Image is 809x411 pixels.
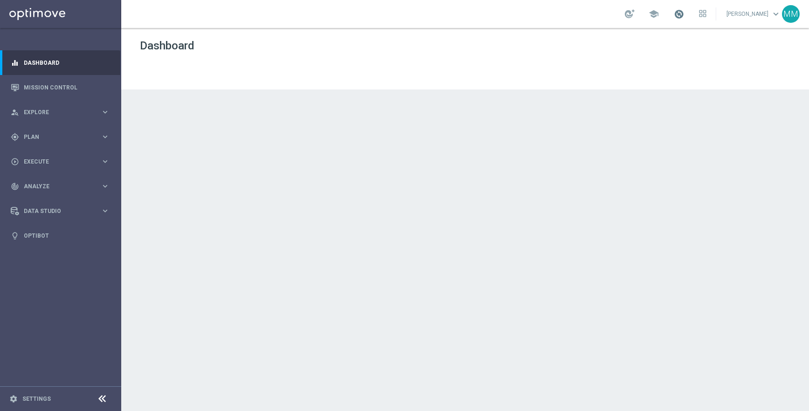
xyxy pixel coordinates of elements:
span: keyboard_arrow_down [771,9,781,19]
div: Explore [11,108,101,116]
span: school [649,9,659,19]
a: Dashboard [24,50,110,75]
i: keyboard_arrow_right [101,108,110,116]
a: Mission Control [24,75,110,100]
a: Optibot [24,223,110,248]
i: gps_fixed [11,133,19,141]
i: equalizer [11,59,19,67]
a: [PERSON_NAME]keyboard_arrow_down [726,7,782,21]
span: Data Studio [24,208,101,214]
div: Execute [11,158,101,166]
span: Analyze [24,184,101,189]
div: Optibot [11,223,110,248]
div: Mission Control [11,75,110,100]
span: Explore [24,110,101,115]
i: keyboard_arrow_right [101,157,110,166]
div: Plan [11,133,101,141]
button: Data Studio keyboard_arrow_right [10,207,110,215]
button: play_circle_outline Execute keyboard_arrow_right [10,158,110,165]
i: settings [9,395,18,403]
i: person_search [11,108,19,116]
i: lightbulb [11,232,19,240]
i: play_circle_outline [11,158,19,166]
div: MM [782,5,800,23]
i: keyboard_arrow_right [101,206,110,215]
div: Analyze [11,182,101,191]
i: keyboard_arrow_right [101,132,110,141]
button: gps_fixed Plan keyboard_arrow_right [10,133,110,141]
button: track_changes Analyze keyboard_arrow_right [10,183,110,190]
div: Data Studio [11,207,101,215]
span: Plan [24,134,101,140]
i: track_changes [11,182,19,191]
button: person_search Explore keyboard_arrow_right [10,109,110,116]
button: Mission Control [10,84,110,91]
button: equalizer Dashboard [10,59,110,67]
i: keyboard_arrow_right [101,182,110,191]
button: lightbulb Optibot [10,232,110,240]
span: Execute [24,159,101,164]
a: Settings [22,396,51,402]
div: Dashboard [11,50,110,75]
